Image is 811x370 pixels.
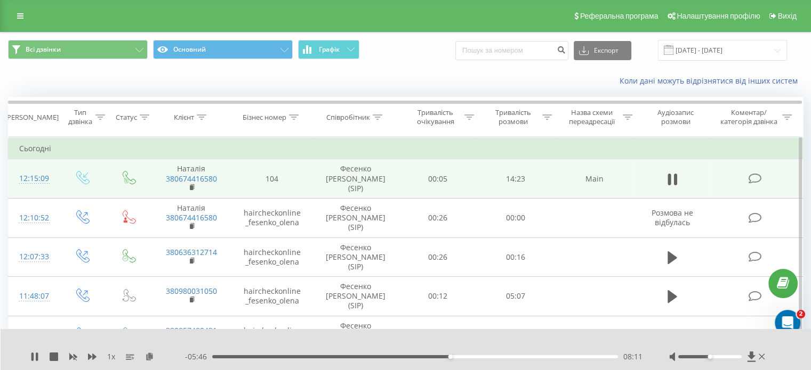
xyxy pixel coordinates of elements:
[652,208,693,227] span: Розмова не відбулась
[174,113,194,122] div: Клієнт
[775,310,800,335] iframe: Intercom live chat
[477,277,554,316] td: 05:07
[708,355,712,359] div: Accessibility label
[243,113,286,122] div: Бізнес номер
[399,316,477,355] td: 00:18
[9,138,803,159] td: Сьогодні
[312,277,399,316] td: Фесенко [PERSON_NAME] (SIP)
[677,12,760,20] span: Налаштування профілю
[486,108,540,126] div: Тривалість розмови
[231,237,312,277] td: haircheckonline_fesenko_olena
[409,108,462,126] div: Тривалість очікування
[399,198,477,237] td: 00:26
[477,237,554,277] td: 00:16
[166,212,217,223] a: 380674416580
[19,325,47,346] div: 11:41:35
[231,198,312,237] td: haircheckonline_fesenko_olena
[231,316,312,355] td: haircheckonline_fesenko_olena
[153,40,293,59] button: Основний
[477,198,554,237] td: 00:00
[8,40,148,59] button: Всі дзвінки
[5,113,59,122] div: [PERSON_NAME]
[399,277,477,316] td: 00:12
[166,247,217,257] a: 380636312714
[477,159,554,199] td: 14:23
[312,316,399,355] td: Фесенко [PERSON_NAME] (SIP)
[19,168,47,189] div: 12:15:09
[623,351,643,362] span: 08:11
[166,286,217,296] a: 380980031050
[185,351,212,362] span: - 05:46
[319,46,340,53] span: Графік
[554,159,635,199] td: Main
[19,208,47,228] div: 12:10:52
[399,159,477,199] td: 00:05
[312,159,399,199] td: Фесенко [PERSON_NAME] (SIP)
[166,325,217,335] a: 380957490431
[477,316,554,355] td: 00:23
[26,45,61,54] span: Всі дзвінки
[151,159,231,199] td: Наталія
[778,12,797,20] span: Вихід
[231,277,312,316] td: haircheckonline_fesenko_olena
[399,237,477,277] td: 00:26
[312,198,399,237] td: Фесенко [PERSON_NAME] (SIP)
[448,355,453,359] div: Accessibility label
[620,76,803,86] a: Коли дані можуть відрізнятися вiд інших систем
[67,108,92,126] div: Тип дзвінка
[107,351,115,362] span: 1 x
[580,12,659,20] span: Реферальна програма
[312,237,399,277] td: Фесенко [PERSON_NAME] (SIP)
[645,108,707,126] div: Аудіозапис розмови
[231,159,312,199] td: 104
[574,41,631,60] button: Експорт
[298,40,359,59] button: Графік
[151,198,231,237] td: Наталія
[717,108,780,126] div: Коментар/категорія дзвінка
[166,174,217,184] a: 380674416580
[19,286,47,307] div: 11:48:07
[797,310,805,318] span: 2
[19,246,47,267] div: 12:07:33
[564,108,620,126] div: Назва схеми переадресації
[326,113,370,122] div: Співробітник
[116,113,137,122] div: Статус
[455,41,568,60] input: Пошук за номером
